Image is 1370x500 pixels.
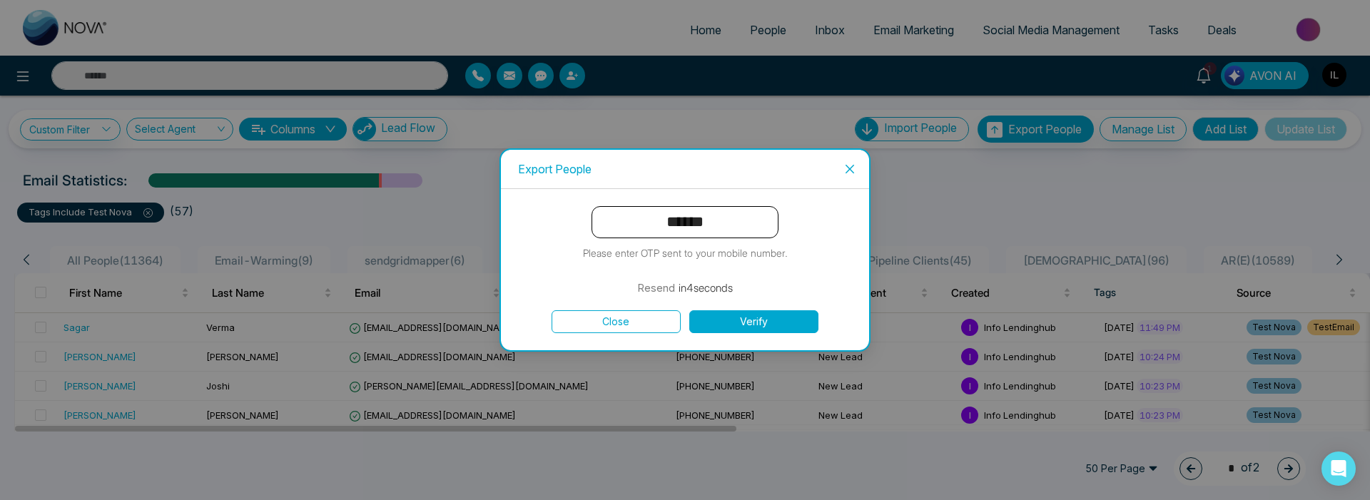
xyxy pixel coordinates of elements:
button: Verify [689,310,818,333]
div: Open Intercom Messenger [1321,451,1356,486]
button: Close [831,150,869,188]
button: Resend [637,280,675,297]
p: in 4 seconds [679,280,733,297]
p: Please enter OTP sent to your mobile number. [583,245,788,261]
button: Close [552,310,681,333]
div: Export People [518,161,852,177]
span: close [844,163,856,175]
